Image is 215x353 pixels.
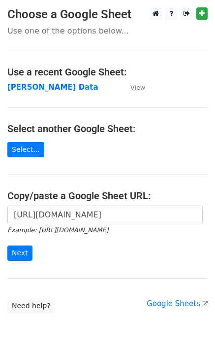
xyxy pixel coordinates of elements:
[7,123,208,135] h4: Select another Google Sheet:
[7,142,44,157] a: Select...
[166,306,215,353] iframe: Chat Widget
[7,7,208,22] h3: Choose a Google Sheet
[147,299,208,308] a: Google Sheets
[7,83,98,92] a: [PERSON_NAME] Data
[130,84,145,91] small: View
[7,26,208,36] p: Use one of the options below...
[7,190,208,202] h4: Copy/paste a Google Sheet URL:
[7,226,108,234] small: Example: [URL][DOMAIN_NAME]
[7,298,55,314] a: Need help?
[121,83,145,92] a: View
[7,246,32,261] input: Next
[7,66,208,78] h4: Use a recent Google Sheet:
[7,206,203,224] input: Paste your Google Sheet URL here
